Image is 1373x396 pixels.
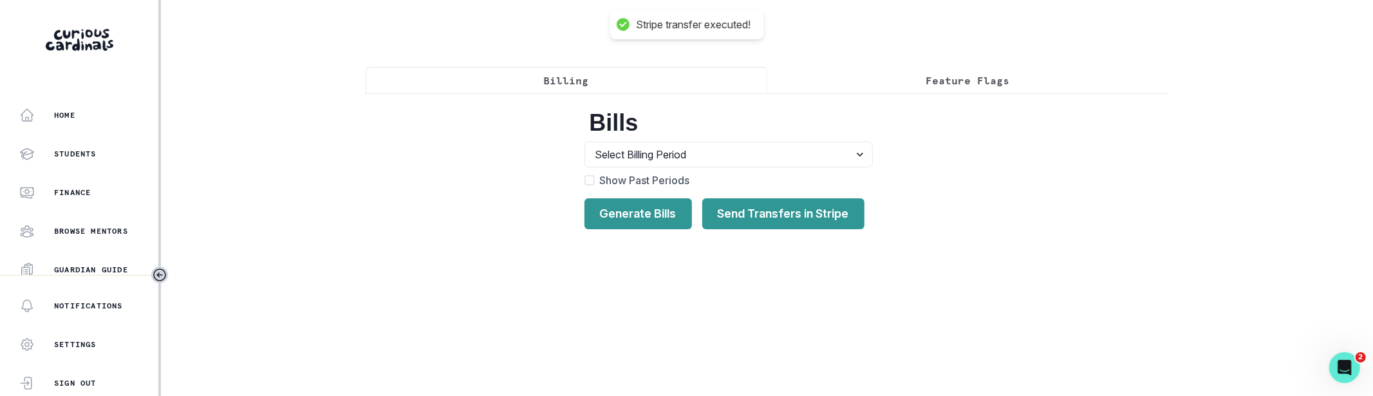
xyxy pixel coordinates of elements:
[54,149,97,159] p: Students
[636,18,751,32] div: Stripe transfer executed!
[46,29,113,51] img: Curious Cardinals Logo
[590,109,945,137] h2: Bills
[54,187,91,198] p: Finance
[544,73,589,88] p: Billing
[1356,352,1366,363] span: 2
[54,301,123,311] p: Notifications
[54,110,75,120] p: Home
[54,339,97,350] p: Settings
[584,198,692,229] button: Generate Bills
[151,267,168,283] button: Toggle sidebar
[54,378,97,388] p: Sign Out
[702,198,864,229] button: Send Transfers in Stripe
[1329,352,1360,383] iframe: Intercom live chat
[54,226,128,236] p: Browse Mentors
[54,265,128,275] p: Guardian Guide
[926,73,1010,88] p: Feature Flags
[600,173,690,188] span: Show Past Periods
